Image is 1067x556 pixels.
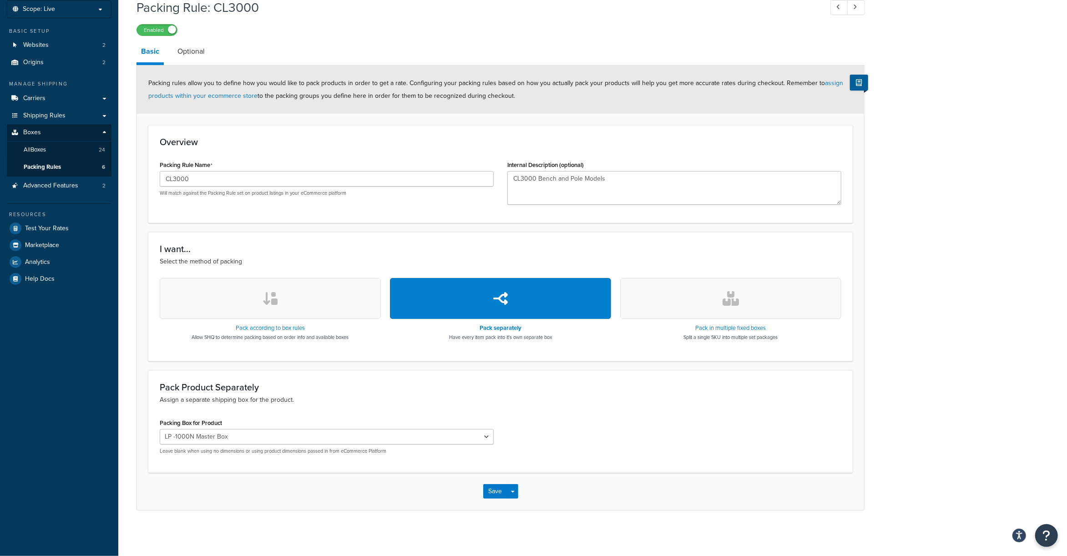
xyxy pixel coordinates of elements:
[102,41,106,49] span: 2
[507,162,584,168] label: Internal Description (optional)
[483,484,508,499] button: Save
[24,146,46,154] span: All Boxes
[7,159,111,176] a: Packing Rules6
[23,95,46,102] span: Carriers
[23,129,41,136] span: Boxes
[160,190,494,197] p: Will match against the Packing Rule set on product listings in your eCommerce platform
[160,448,494,455] p: Leave blank when using no dimensions or using product dimensions passed in from eCommerce Platform
[7,271,111,287] a: Help Docs
[160,382,841,392] h3: Pack Product Separately
[23,59,44,66] span: Origins
[192,325,349,331] h3: Pack according to box rules
[7,124,111,141] a: Boxes
[449,334,552,341] p: Have every item pack into it's own separate box
[137,40,164,65] a: Basic
[23,41,49,49] span: Websites
[137,25,177,35] label: Enabled
[160,420,222,426] label: Packing Box for Product
[160,137,841,147] h3: Overview
[25,275,55,283] span: Help Docs
[160,395,841,405] p: Assign a separate shipping box for the product.
[684,334,778,341] p: Split a single SKU into multiple set packages
[7,177,111,194] li: Advanced Features
[148,78,843,101] span: Packing rules allow you to define how you would like to pack products in order to get a rate. Con...
[7,37,111,54] a: Websites2
[684,325,778,331] h3: Pack in multiple fixed boxes
[7,142,111,158] a: AllBoxes24
[7,107,111,124] a: Shipping Rules
[25,242,59,249] span: Marketplace
[23,112,66,120] span: Shipping Rules
[23,5,55,13] span: Scope: Live
[507,171,841,205] textarea: CL3000 Bench and Pole Models
[7,80,111,88] div: Manage Shipping
[7,54,111,71] li: Origins
[7,90,111,107] a: Carriers
[99,146,105,154] span: 24
[102,182,106,190] span: 2
[102,59,106,66] span: 2
[7,54,111,71] a: Origins2
[7,159,111,176] li: Packing Rules
[102,163,105,171] span: 6
[7,254,111,270] a: Analytics
[25,225,69,233] span: Test Your Rates
[7,37,111,54] li: Websites
[7,220,111,237] a: Test Your Rates
[173,40,209,62] a: Optional
[25,258,50,266] span: Analytics
[24,163,61,171] span: Packing Rules
[7,177,111,194] a: Advanced Features2
[160,162,212,169] label: Packing Rule Name
[449,325,552,331] h3: Pack separately
[23,182,78,190] span: Advanced Features
[160,257,841,267] p: Select the method of packing
[192,334,349,341] p: Allow SHQ to determine packing based on order info and available boxes
[7,124,111,176] li: Boxes
[7,237,111,253] a: Marketplace
[1035,524,1058,547] button: Open Resource Center
[160,244,841,254] h3: I want...
[7,27,111,35] div: Basic Setup
[7,211,111,218] div: Resources
[850,75,868,91] button: Show Help Docs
